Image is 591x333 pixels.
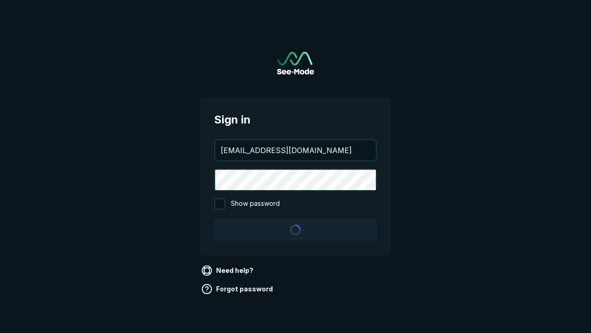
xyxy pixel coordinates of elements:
span: Show password [231,198,280,210]
a: Go to sign in [277,52,314,74]
input: your@email.com [215,140,376,160]
a: Forgot password [199,282,277,296]
span: Sign in [214,111,377,128]
img: See-Mode Logo [277,52,314,74]
a: Need help? [199,263,257,278]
